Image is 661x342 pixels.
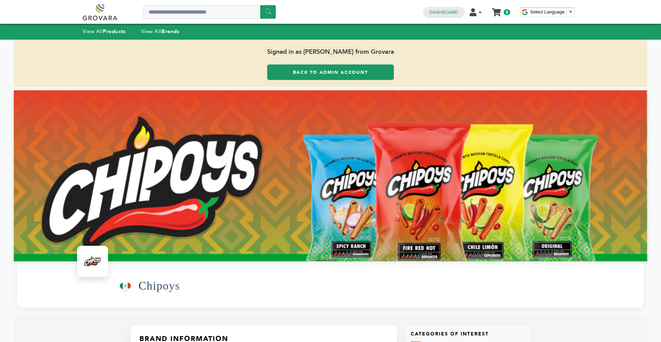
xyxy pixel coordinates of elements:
a: Dashboard [429,9,458,16]
a: My Cart [493,6,501,13]
input: Search a product or brand... [143,5,276,19]
strong: Products [103,28,126,35]
img: This brand is from Mexico (MX) [120,282,131,290]
span: 0 [504,9,510,15]
span: Signed in as [PERSON_NAME] from Grovara [14,40,647,64]
a: View AllProducts [83,28,126,35]
span: Select Language [530,9,565,14]
img: Chipoys Logo [79,248,106,275]
span: ▼ [568,9,573,14]
a: View AllBrands [141,28,180,35]
h1: Chipoys [139,269,180,303]
a: Back to Admin Account [267,64,394,80]
a: Select Language​ [530,9,573,14]
strong: Brands [161,28,179,35]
